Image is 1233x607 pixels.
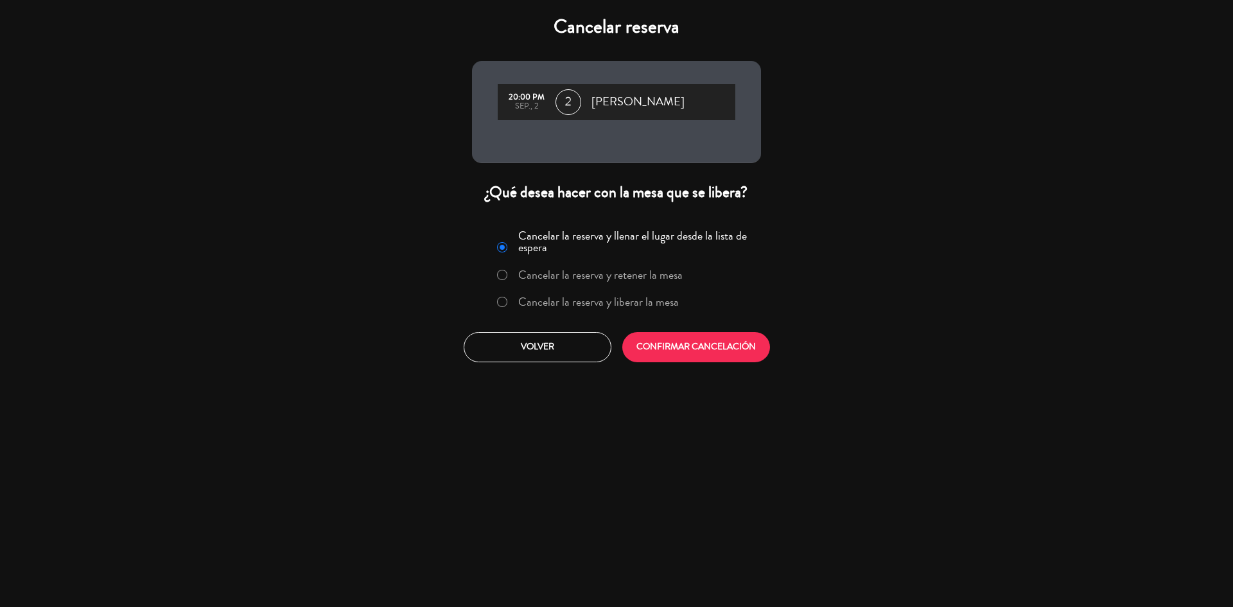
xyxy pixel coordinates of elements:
[518,269,683,281] label: Cancelar la reserva y retener la mesa
[472,15,761,39] h4: Cancelar reserva
[622,332,770,362] button: CONFIRMAR CANCELACIÓN
[464,332,611,362] button: Volver
[504,102,549,111] div: sep., 2
[518,230,753,253] label: Cancelar la reserva y llenar el lugar desde la lista de espera
[518,296,679,308] label: Cancelar la reserva y liberar la mesa
[591,92,685,112] span: [PERSON_NAME]
[555,89,581,115] span: 2
[504,93,549,102] div: 20:00 PM
[472,182,761,202] div: ¿Qué desea hacer con la mesa que se libera?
